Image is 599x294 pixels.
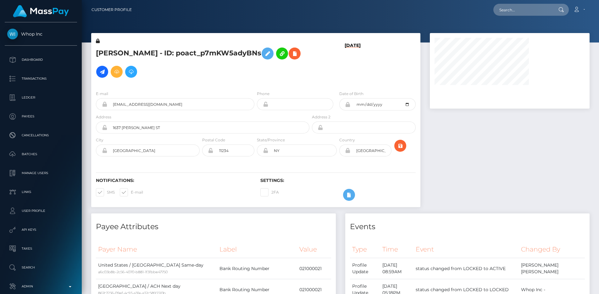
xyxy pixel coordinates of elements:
p: Dashboard [7,55,75,65]
p: User Profile [7,206,75,216]
p: Batches [7,150,75,159]
th: Value [297,241,331,258]
th: Changed By [519,241,585,258]
label: Address 2 [312,114,330,120]
td: status changed from LOCKED to ACTIVE [413,258,519,279]
p: Links [7,187,75,197]
label: E-mail [96,91,108,97]
a: Links [5,184,77,200]
h6: Notifications: [96,178,251,183]
td: [DATE] 08:59AM [380,258,414,279]
label: City [96,137,103,143]
th: Payer Name [96,241,217,258]
label: E-mail [120,188,143,196]
td: Bank Routing Number [217,258,297,279]
label: Country [339,137,355,143]
h4: Payee Attributes [96,221,331,232]
a: Initiate Payout [96,66,108,78]
th: Event [413,241,519,258]
p: Ledger [7,93,75,102]
td: 021000021 [297,258,331,279]
a: Cancellations [5,127,77,143]
p: API Keys [7,225,75,235]
th: Time [380,241,414,258]
a: Dashboard [5,52,77,68]
td: [PERSON_NAME] [PERSON_NAME] [519,258,585,279]
h5: [PERSON_NAME] - ID: poact_p7mKW5adyBNs [96,44,306,81]
th: Type [350,241,380,258]
label: Phone [257,91,269,97]
p: Search [7,263,75,272]
a: Search [5,260,77,275]
p: Manage Users [7,168,75,178]
input: Search... [493,4,552,16]
a: Transactions [5,71,77,87]
h6: [DATE] [345,43,361,83]
a: Ledger [5,90,77,105]
p: Admin [7,282,75,291]
h4: Events [350,221,585,232]
p: Transactions [7,74,75,83]
small: a6c03b8b-2c56-4070-b881-1f3fbbe47750 [98,270,168,274]
td: Profile Update [350,258,380,279]
a: API Keys [5,222,77,238]
label: Postal Code [202,137,225,143]
a: Payees [5,109,77,124]
p: Cancellations [7,131,75,140]
p: Payees [7,112,75,121]
label: SMS [96,188,115,196]
img: MassPay Logo [13,5,69,17]
label: Address [96,114,111,120]
a: Manage Users [5,165,77,181]
a: Batches [5,146,77,162]
p: Taxes [7,244,75,253]
a: User Profile [5,203,77,219]
a: Taxes [5,241,77,257]
label: State/Province [257,137,285,143]
label: Date of Birth [339,91,363,97]
span: Whop Inc [5,31,77,37]
img: Whop Inc [7,29,18,39]
td: United States / [GEOGRAPHIC_DATA] Same-day [96,258,217,279]
h6: Settings: [260,178,415,183]
a: Customer Profile [92,3,132,16]
th: Label [217,241,297,258]
label: 2FA [260,188,279,196]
